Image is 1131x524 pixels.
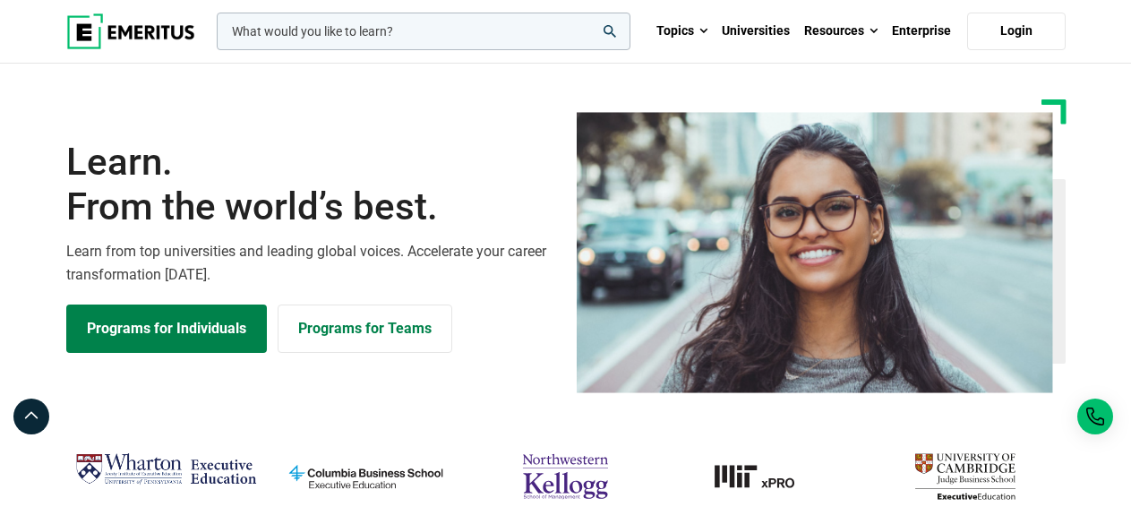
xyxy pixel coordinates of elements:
img: columbia-business-school [275,447,457,506]
img: Wharton Executive Education [75,447,257,492]
img: Learn from the world's best [577,112,1053,393]
a: Login [967,13,1066,50]
img: MIT xPRO [674,447,856,506]
h1: Learn. [66,140,555,230]
a: MIT-xPRO [674,447,856,506]
img: northwestern-kellogg [475,447,656,506]
img: cambridge-judge-business-school [874,447,1056,506]
span: From the world’s best. [66,185,555,229]
a: Explore for Business [278,305,452,353]
a: Explore Programs [66,305,267,353]
input: woocommerce-product-search-field-0 [217,13,630,50]
p: Learn from top universities and leading global voices. Accelerate your career transformation [DATE]. [66,240,555,286]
